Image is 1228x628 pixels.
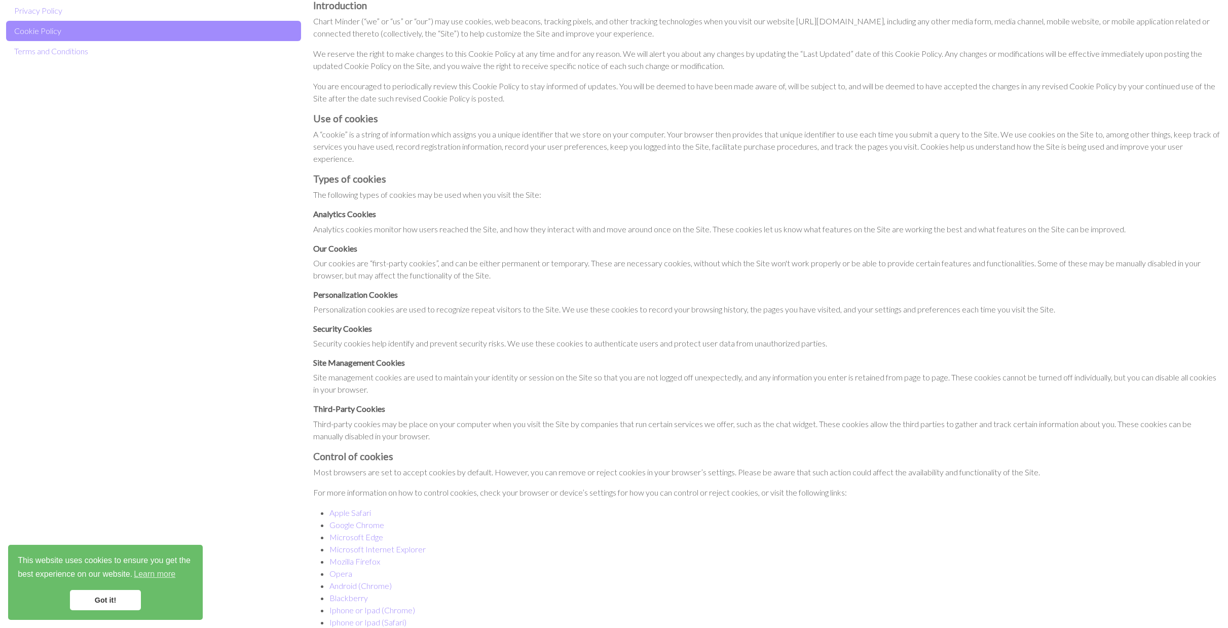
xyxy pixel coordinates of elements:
[313,371,1222,396] p: Site management cookies are used to maintain your identity or session on the Site so that you are...
[329,569,352,578] a: Opera
[313,209,1222,219] h4: Analytics Cookies
[313,404,1222,413] h4: Third-Party Cookies
[329,617,406,627] a: Iphone or Ipad (Safari)
[329,581,392,590] a: Android (Chrome)
[313,243,1222,253] h4: Our Cookies
[313,418,1222,442] p: Third-party cookies may be place on your computer when you visit the Site by companies that run c...
[329,508,371,517] a: Apple Safari
[329,520,384,530] a: Google Chrome
[313,15,1222,40] p: Chart Minder (“we” or “us” or “our”) may use cookies, web beacons, tracking pixels, and other tra...
[313,466,1222,478] p: Most browsers are set to accept cookies by default. However, you can remove or reject cookies in ...
[313,290,1222,299] h4: Personalization Cookies
[313,337,1222,350] p: Security cookies help identify and prevent security risks. We use these cookies to authenticate u...
[8,545,203,620] div: cookieconsent
[313,223,1222,235] p: Analytics cookies monitor how users reached the Site, and how they interact with and move around ...
[313,128,1222,165] p: A “cookie” is a string of information which assigns you a unique identifier that we store on your...
[313,189,1222,201] p: The following types of cookies may be used when you visit the Site:
[18,554,193,582] span: This website uses cookies to ensure you get the best experience on our website.
[313,324,1222,333] h4: Security Cookies
[329,544,426,554] a: Microsoft Internet Explorer
[313,48,1222,72] p: We reserve the right to make changes to this Cookie Policy at any time and for any reason. We wil...
[313,173,1222,185] h3: Types of cookies
[70,590,141,610] a: dismiss cookie message
[329,593,368,603] a: Blackberry
[313,113,1222,124] h3: Use of cookies
[313,450,1222,462] h3: Control of cookies
[313,303,1222,316] p: Personalization cookies are used to recognize repeat visitors to the Site. We use these cookies t...
[6,1,301,21] a: Privacy Policy
[329,605,415,615] a: Iphone or Ipad (Chrome)
[329,556,380,566] a: Mozilla Firefox
[313,486,1222,499] p: For more information on how to control cookies, check your browser or device’s settings for how y...
[6,41,301,61] a: Terms and Conditions
[313,80,1222,104] p: You are encouraged to periodically review this Cookie Policy to stay informed of updates. You wil...
[132,567,177,582] a: learn more about cookies
[313,257,1222,282] p: Our cookies are “first-party cookies”, and can be either permanent or temporary. These are necess...
[329,532,383,542] a: Microsoft Edge
[313,358,1222,367] h4: Site Management Cookies
[6,21,301,41] a: Cookie Policy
